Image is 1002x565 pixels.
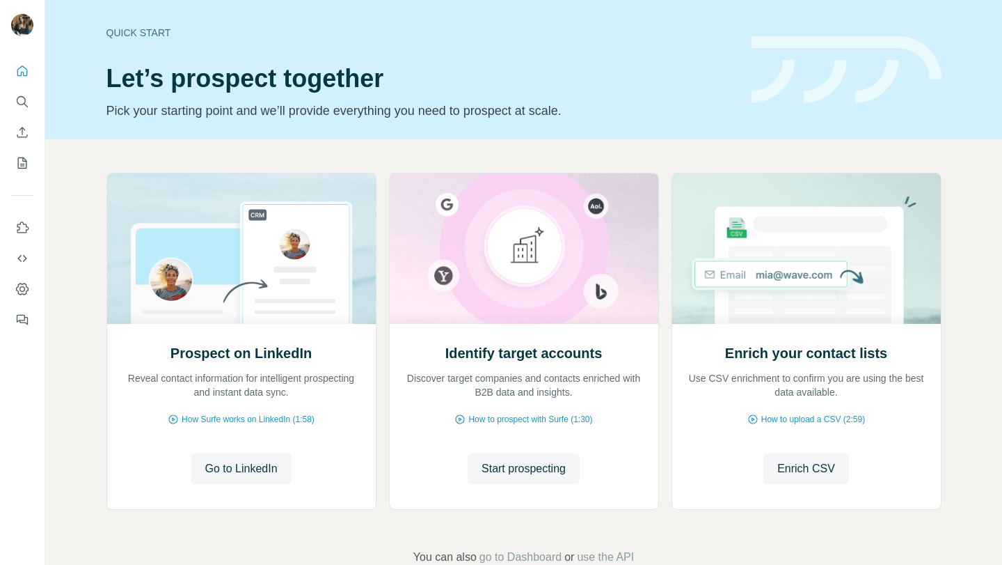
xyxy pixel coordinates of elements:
p: Discover target companies and contacts enriched with B2B data and insights. [404,371,644,399]
img: Prospect on LinkedIn [106,173,376,324]
button: Start prospecting [468,454,580,484]
span: Enrich CSV [777,460,835,477]
p: Use CSV enrichment to confirm you are using the best data available. [686,371,927,399]
p: Reveal contact information for intelligent prospecting and instant data sync. [121,371,362,399]
span: Start prospecting [482,460,566,477]
span: How Surfe works on LinkedIn (1:58) [182,413,315,426]
h1: Let’s prospect together [106,65,735,93]
img: banner [751,36,941,104]
button: Enrich CSV [763,454,849,484]
span: How to upload a CSV (2:59) [761,413,865,426]
button: Dashboard [11,277,33,302]
span: Go to LinkedIn [205,460,277,477]
button: Go to LinkedIn [191,454,291,484]
button: Use Surfe API [11,246,33,271]
button: Quick start [11,59,33,84]
span: How to prospect with Surfe (1:30) [468,413,592,426]
img: Enrich your contact lists [671,173,941,324]
button: Feedback [11,307,33,332]
div: Quick start [106,26,735,40]
h2: Enrich your contact lists [725,343,887,363]
h2: Identify target accounts [445,343,603,363]
button: Use Surfe on LinkedIn [11,215,33,240]
h2: Prospect on LinkedIn [170,343,312,363]
button: Enrich CSV [11,120,33,145]
img: Avatar [11,14,33,36]
button: My lists [11,150,33,176]
p: Pick your starting point and we’ll provide everything you need to prospect at scale. [106,101,735,121]
button: Search [11,89,33,114]
img: Identify target accounts [389,173,659,324]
